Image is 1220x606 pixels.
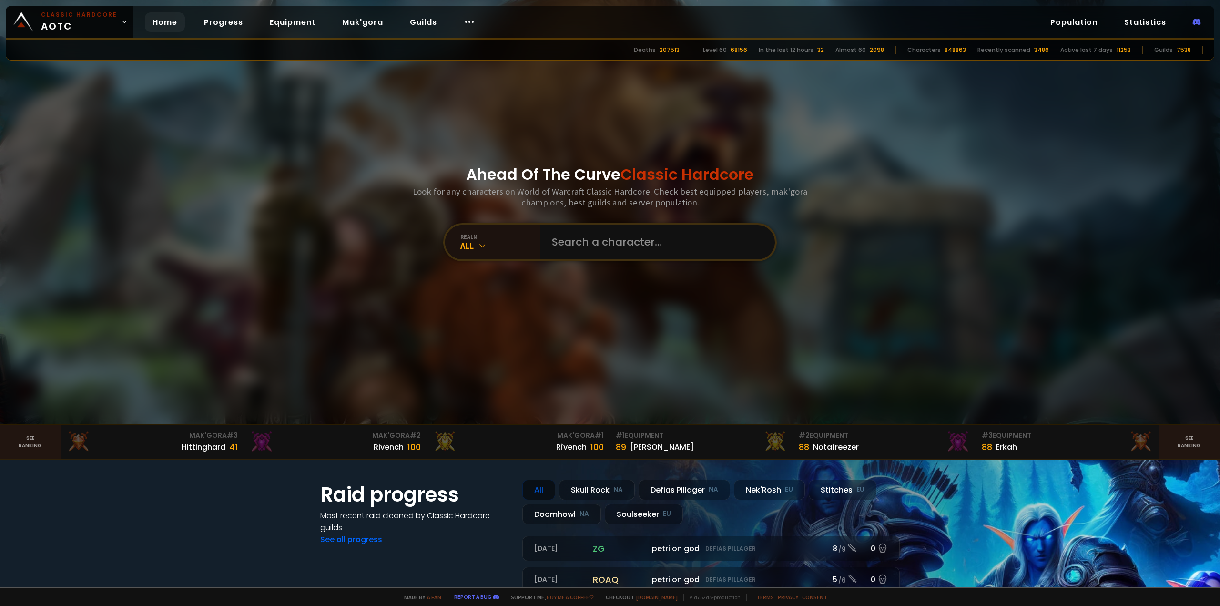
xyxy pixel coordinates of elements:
div: Defias Pillager [639,480,730,500]
div: 32 [817,46,824,54]
div: 3486 [1034,46,1049,54]
small: NA [613,485,623,494]
div: 2098 [870,46,884,54]
div: 848863 [945,46,966,54]
span: Made by [398,594,441,601]
a: Home [145,12,185,32]
div: Stitches [809,480,876,500]
div: Equipment [799,431,970,441]
a: Mak'Gora#3Hittinghard41 [61,425,244,459]
div: Active last 7 days [1060,46,1113,54]
div: Guilds [1154,46,1173,54]
div: Deaths [634,46,656,54]
a: [DATE]roaqpetri on godDefias Pillager5 /60 [522,567,900,592]
a: Buy me a coffee [547,594,594,601]
a: [DOMAIN_NAME] [636,594,678,601]
span: # 1 [616,431,625,440]
a: Report a bug [454,593,491,600]
a: Equipment [262,12,323,32]
div: [PERSON_NAME] [630,441,694,453]
a: Privacy [778,594,798,601]
h1: Raid progress [320,480,511,510]
span: AOTC [41,10,117,33]
div: Equipment [982,431,1153,441]
a: Classic HardcoreAOTC [6,6,133,38]
div: 41 [229,441,238,453]
small: NA [579,509,589,519]
div: Nek'Rosh [734,480,805,500]
div: 89 [616,441,626,453]
div: 207513 [660,46,680,54]
h1: Ahead Of The Curve [466,163,754,186]
div: Characters [907,46,941,54]
input: Search a character... [546,225,763,259]
a: Consent [802,594,827,601]
a: Guilds [402,12,445,32]
div: In the last 12 hours [759,46,813,54]
div: Rivench [374,441,404,453]
div: 100 [590,441,604,453]
a: #1Equipment89[PERSON_NAME] [610,425,793,459]
a: #2Equipment88Notafreezer [793,425,976,459]
a: Terms [756,594,774,601]
a: Mak'Gora#2Rivench100 [244,425,427,459]
a: [DATE]zgpetri on godDefias Pillager8 /90 [522,536,900,561]
div: Almost 60 [835,46,866,54]
div: Notafreezer [813,441,859,453]
div: Hittinghard [182,441,225,453]
span: # 2 [410,431,421,440]
span: v. d752d5 - production [683,594,741,601]
div: Erkah [996,441,1017,453]
div: Doomhowl [522,504,601,524]
a: #3Equipment88Erkah [976,425,1159,459]
div: 88 [799,441,809,453]
div: Equipment [616,431,787,441]
span: # 2 [799,431,810,440]
h3: Look for any characters on World of Warcraft Classic Hardcore. Check best equipped players, mak'g... [409,186,811,208]
h4: Most recent raid cleaned by Classic Hardcore guilds [320,510,511,534]
a: Statistics [1117,12,1174,32]
div: All [460,240,540,251]
span: # 1 [595,431,604,440]
div: realm [460,233,540,240]
small: EU [785,485,793,494]
div: Soulseeker [605,504,683,524]
div: Recently scanned [977,46,1030,54]
span: Support me, [505,594,594,601]
div: 88 [982,441,992,453]
div: 7538 [1177,46,1191,54]
a: Seeranking [1159,425,1220,459]
span: Checkout [600,594,678,601]
span: # 3 [982,431,993,440]
small: NA [709,485,718,494]
a: a fan [427,594,441,601]
div: All [522,480,555,500]
small: EU [856,485,864,494]
small: Classic Hardcore [41,10,117,19]
span: Classic Hardcore [620,164,754,185]
div: Mak'Gora [433,431,604,441]
a: Population [1043,12,1105,32]
div: Mak'Gora [250,431,421,441]
div: Rîvench [556,441,587,453]
div: 100 [407,441,421,453]
a: Progress [196,12,251,32]
a: Mak'gora [335,12,391,32]
a: Mak'Gora#1Rîvench100 [427,425,610,459]
div: Level 60 [703,46,727,54]
div: 68156 [731,46,747,54]
div: 11253 [1117,46,1131,54]
span: # 3 [227,431,238,440]
small: EU [663,509,671,519]
a: See all progress [320,534,382,545]
div: Mak'Gora [67,431,238,441]
div: Skull Rock [559,480,635,500]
